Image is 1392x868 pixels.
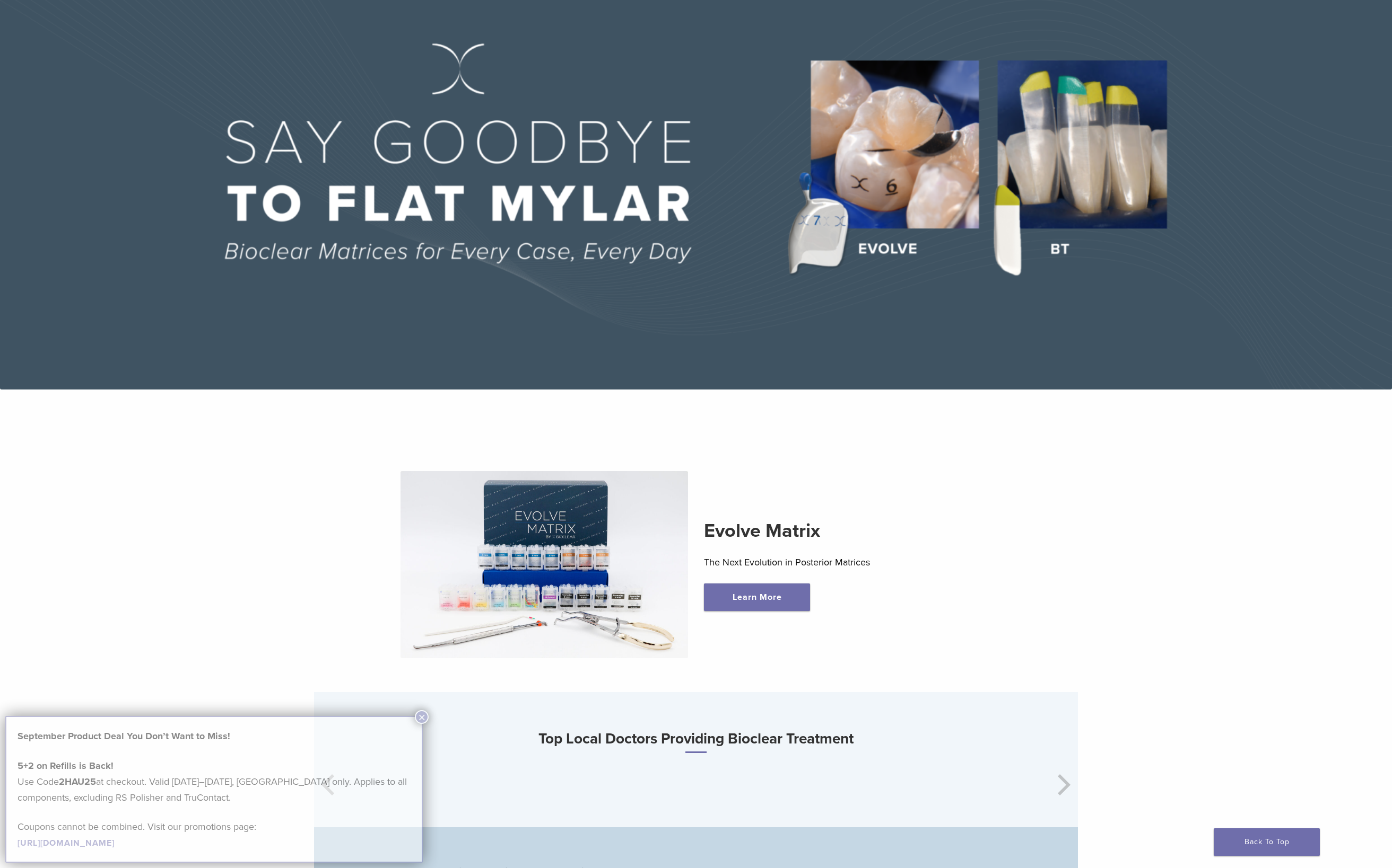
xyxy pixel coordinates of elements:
h2: Evolve Matrix [704,518,992,544]
button: Close [415,710,429,724]
img: Evolve Matrix [401,471,689,659]
strong: 2HAU25 [59,776,96,787]
strong: 5+2 on Refills is Back! [18,760,114,772]
p: Use Code at checkout. Valid [DATE]–[DATE], [GEOGRAPHIC_DATA] only. Applies to all components, exc... [18,758,411,805]
a: Back To Top [1214,828,1320,856]
p: The Next Evolution in Posterior Matrices [704,554,992,570]
p: Coupons cannot be combined. Visit our promotions page: [18,819,411,851]
a: Learn More [704,583,810,611]
h3: Top Local Doctors Providing Bioclear Treatment [314,726,1078,753]
a: [URL][DOMAIN_NAME] [18,838,115,848]
strong: September Product Deal You Don’t Want to Miss! [18,730,230,742]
